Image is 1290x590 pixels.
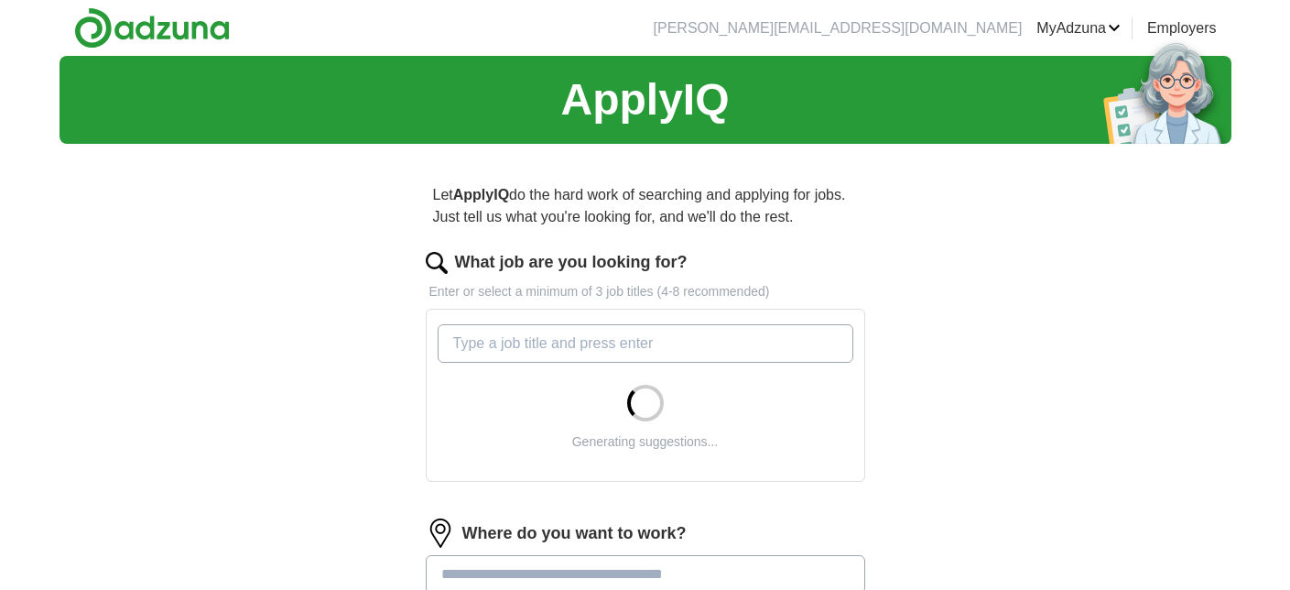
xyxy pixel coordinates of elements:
a: MyAdzuna [1036,17,1121,39]
a: Employers [1147,17,1217,39]
input: Type a job title and press enter [438,324,853,363]
img: Adzuna logo [74,7,230,49]
p: Enter or select a minimum of 3 job titles (4-8 recommended) [426,282,865,301]
strong: ApplyIQ [453,187,509,202]
li: [PERSON_NAME][EMAIL_ADDRESS][DOMAIN_NAME] [654,17,1023,39]
h1: ApplyIQ [560,67,729,133]
img: location.png [426,519,455,548]
p: Let do the hard work of searching and applying for jobs. Just tell us what you're looking for, an... [426,177,865,235]
img: search.png [426,252,448,274]
label: Where do you want to work? [462,521,687,546]
label: What job are you looking for? [455,250,688,275]
div: Generating suggestions... [572,432,719,452]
